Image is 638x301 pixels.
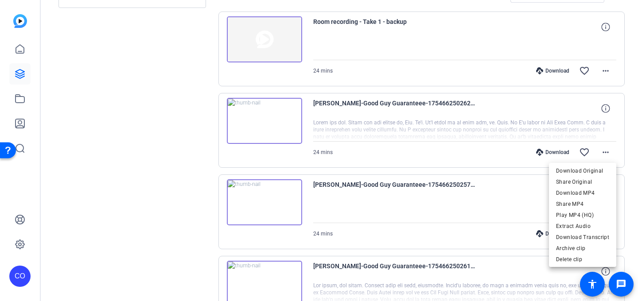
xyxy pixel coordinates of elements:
[556,199,609,209] span: Share MP4
[556,177,609,187] span: Share Original
[556,166,609,176] span: Download Original
[556,210,609,220] span: Play MP4 (HQ)
[556,232,609,243] span: Download Transcript
[556,254,609,265] span: Delete clip
[556,188,609,198] span: Download MP4
[556,243,609,254] span: Archive clip
[556,221,609,232] span: Extract Audio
